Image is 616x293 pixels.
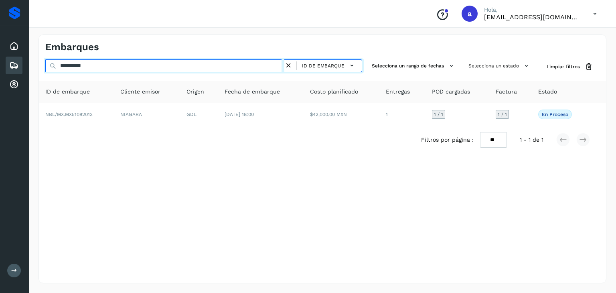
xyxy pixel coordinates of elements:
span: Entregas [386,87,410,96]
span: Origen [186,87,204,96]
span: [DATE] 18:00 [225,112,254,117]
button: Selecciona un rango de fechas [369,59,459,73]
span: NBL/MX.MX51082013 [45,112,93,117]
td: $42,000.00 MXN [304,103,380,126]
div: Cuentas por cobrar [6,76,22,94]
span: 1 - 1 de 1 [520,136,543,144]
span: 1 / 1 [498,112,507,117]
td: GDL [180,103,218,126]
span: 1 / 1 [434,112,443,117]
p: aux.facturacion@atpilot.mx [484,13,580,21]
button: ID de embarque [300,60,359,71]
span: Factura [496,87,517,96]
span: Costo planificado [310,87,358,96]
td: 1 [379,103,426,126]
td: NIAGARA [114,103,180,126]
span: Fecha de embarque [225,87,280,96]
p: En proceso [542,112,568,117]
span: Estado [538,87,557,96]
span: ID de embarque [302,62,344,69]
span: POD cargadas [432,87,470,96]
span: Filtros por página : [421,136,474,144]
div: Embarques [6,57,22,74]
span: Cliente emisor [120,87,160,96]
button: Limpiar filtros [540,59,600,74]
span: Limpiar filtros [547,63,580,70]
button: Selecciona un estado [465,59,534,73]
h4: Embarques [45,41,99,53]
div: Inicio [6,37,22,55]
p: Hola, [484,6,580,13]
span: ID de embarque [45,87,90,96]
